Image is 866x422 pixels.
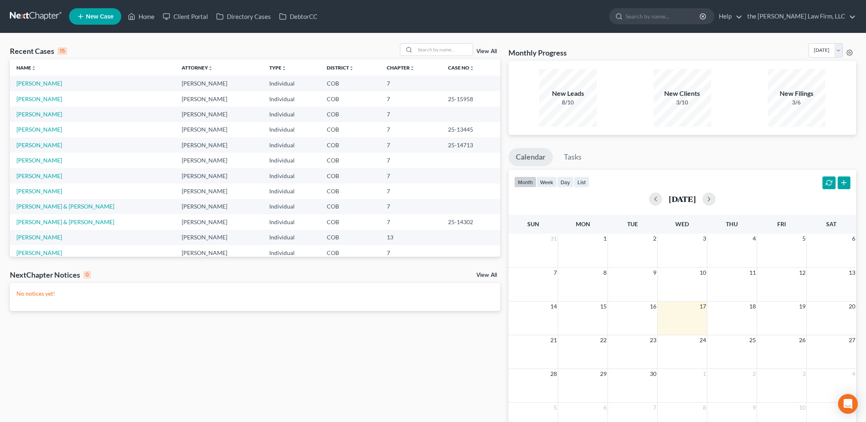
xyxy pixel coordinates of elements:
input: Search by name... [626,9,701,24]
span: 2 [752,369,757,379]
a: Help [715,9,742,24]
div: New Clients [654,89,711,98]
td: Individual [263,230,320,245]
td: Individual [263,76,320,91]
a: [PERSON_NAME] & [PERSON_NAME] [16,218,114,225]
span: Sun [527,220,539,227]
button: day [557,176,574,188]
td: Individual [263,91,320,107]
a: Attorneyunfold_more [182,65,213,71]
h2: [DATE] [669,195,696,203]
a: [PERSON_NAME] [16,111,62,118]
td: [PERSON_NAME] [175,137,263,153]
td: Individual [263,137,320,153]
span: 1 [702,369,707,379]
span: Wed [675,220,689,227]
div: 3/10 [654,98,711,107]
a: [PERSON_NAME] [16,157,62,164]
a: [PERSON_NAME] [16,188,62,195]
a: Tasks [557,148,589,166]
a: [PERSON_NAME] [16,80,62,87]
span: 18 [748,301,757,311]
span: 17 [699,301,707,311]
span: 12 [798,268,806,278]
a: [PERSON_NAME] [16,95,62,102]
span: 10 [798,403,806,413]
span: 21 [550,335,558,345]
span: 9 [752,403,757,413]
span: 9 [652,268,657,278]
span: 7 [652,403,657,413]
td: [PERSON_NAME] [175,122,263,137]
td: COB [320,183,380,199]
a: DebtorCC [275,9,321,24]
td: 7 [380,245,441,260]
button: list [574,176,589,188]
td: [PERSON_NAME] [175,245,263,260]
td: COB [320,214,380,230]
td: COB [320,137,380,153]
td: 7 [380,168,441,183]
a: [PERSON_NAME] [16,141,62,148]
a: Districtunfold_more [327,65,354,71]
td: 25-15958 [441,91,500,107]
td: Individual [263,168,320,183]
span: 6 [603,403,607,413]
div: NextChapter Notices [10,270,91,280]
a: View All [476,272,497,278]
a: [PERSON_NAME] [16,126,62,133]
td: 25-14302 [441,214,500,230]
span: Mon [576,220,590,227]
td: [PERSON_NAME] [175,199,263,214]
i: unfold_more [410,66,415,71]
td: 7 [380,91,441,107]
a: Typeunfold_more [269,65,286,71]
input: Search by name... [415,44,473,56]
td: Individual [263,122,320,137]
span: 27 [848,335,856,345]
td: 25-13445 [441,122,500,137]
td: Individual [263,153,320,168]
td: COB [320,107,380,122]
td: COB [320,245,380,260]
div: 3/6 [768,98,825,107]
td: [PERSON_NAME] [175,183,263,199]
td: COB [320,153,380,168]
td: 7 [380,153,441,168]
td: 25-14713 [441,137,500,153]
td: COB [320,168,380,183]
i: unfold_more [349,66,354,71]
span: 24 [699,335,707,345]
span: 7 [553,268,558,278]
td: COB [320,199,380,214]
a: Client Portal [159,9,212,24]
div: New Leads [539,89,597,98]
span: 8 [702,403,707,413]
span: 3 [702,234,707,243]
div: 15 [58,47,67,55]
span: 29 [599,369,607,379]
td: COB [320,76,380,91]
td: [PERSON_NAME] [175,230,263,245]
div: 8/10 [539,98,597,107]
span: 3 [801,369,806,379]
span: 10 [699,268,707,278]
span: 1 [603,234,607,243]
td: 7 [380,137,441,153]
a: the [PERSON_NAME] Law Firm, LLC [743,9,856,24]
div: Recent Cases [10,46,67,56]
span: 23 [649,335,657,345]
p: No notices yet! [16,290,494,298]
span: Thu [726,220,738,227]
span: New Case [86,14,113,20]
a: Nameunfold_more [16,65,36,71]
a: [PERSON_NAME] [16,172,62,179]
a: [PERSON_NAME] [16,234,62,241]
a: [PERSON_NAME] & [PERSON_NAME] [16,203,114,210]
td: Individual [263,183,320,199]
span: 5 [801,234,806,243]
span: 4 [752,234,757,243]
span: 28 [550,369,558,379]
span: 30 [649,369,657,379]
span: 2 [652,234,657,243]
